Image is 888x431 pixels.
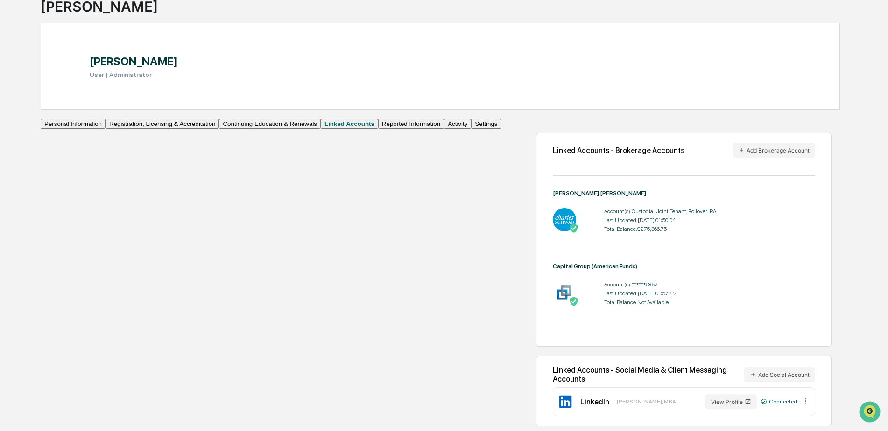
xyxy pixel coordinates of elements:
[11,321,103,331] div: How helpful was this article?
[604,208,716,215] div: Account(s): Custodial, Joint Tenant, Rollover IRA
[138,320,147,332] button: Neutral
[123,320,132,332] button: Unhelpful
[123,320,132,332] div: 😕
[761,398,797,405] div: Connected
[321,119,378,129] button: Linked Accounts
[553,190,815,196] div: [PERSON_NAME] [PERSON_NAME]
[604,290,677,297] div: Last Updated: [DATE] 01:57:42
[108,320,117,332] div: 😞
[423,351,435,362] button: Start new chat
[378,119,444,129] button: Reported Information
[569,223,578,233] img: Active
[705,394,757,409] button: View Profile
[744,367,815,382] button: Add Social Account
[152,320,162,332] div: 🙂
[553,263,815,270] div: Capital Group (American Funds)
[604,299,677,306] div: Total Balance: Not Available
[219,119,321,129] button: Continuing Education & Renewals
[90,71,178,78] h3: User | Administrator
[580,397,609,406] div: LinkedIn
[553,146,684,155] div: Linked Accounts - Brokerage Accounts
[32,358,118,365] div: We're available if you need us!
[106,119,219,129] button: Registration, Licensing & Accreditation
[9,348,26,365] img: 1746055101610-c473b297-6a78-478c-a979-82029cc54cd1
[444,119,471,129] button: Activity
[41,119,501,129] div: secondary tabs example
[604,217,716,223] div: Last Updated: [DATE] 01:50:04
[9,7,21,19] button: back
[24,7,35,19] img: Go home
[558,394,573,409] img: LinkedIn Icon
[553,281,576,305] img: Capital Group (American Funds) - Active
[168,320,176,332] button: Very helpful
[152,320,162,332] button: Helpful
[617,398,676,405] div: [PERSON_NAME], MBA
[733,143,815,158] button: Add Brokerage Account
[41,119,106,129] button: Personal Information
[569,297,578,306] img: Active
[32,348,418,358] div: Start new chat
[108,320,117,332] button: Very unhelpful
[138,320,147,332] div: 😐
[471,119,501,129] button: Settings
[604,226,716,232] div: Total Balance: $275,366.75
[168,320,176,332] div: 😊
[553,366,815,383] div: Linked Accounts - Social Media & Client Messaging Accounts
[90,55,178,68] h1: [PERSON_NAME]
[858,400,883,425] iframe: Open customer support
[553,208,576,231] img: Charles Schwab - Active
